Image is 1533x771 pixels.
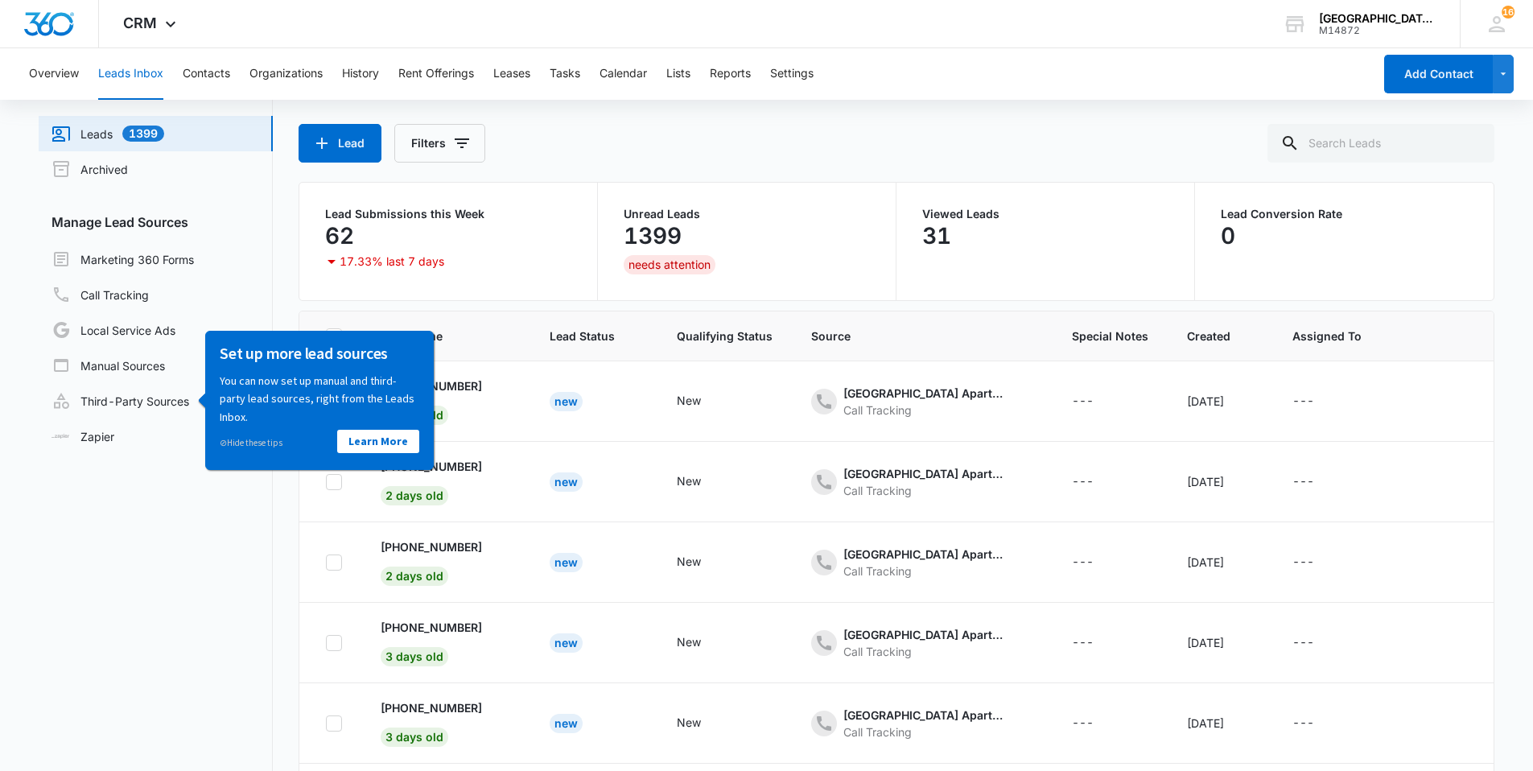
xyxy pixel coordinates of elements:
[1187,328,1230,344] span: Created
[550,472,583,492] div: New
[550,714,583,733] div: New
[1072,472,1123,492] div: - - Select to Edit Field
[677,392,701,409] div: New
[550,392,583,411] div: New
[381,699,482,744] a: [PHONE_NUMBER]3 days old
[811,328,1010,344] span: Source
[1292,392,1314,411] div: ---
[1187,634,1254,651] div: [DATE]
[843,563,1004,579] div: Call Tracking
[811,707,1033,740] div: - - Select to Edit Field
[1292,714,1314,733] div: ---
[1187,554,1254,571] div: [DATE]
[381,619,482,663] a: [PHONE_NUMBER]3 days old
[710,48,751,100] button: Reports
[624,223,682,249] p: 1399
[843,643,1004,660] div: Call Tracking
[1502,6,1514,19] div: notifications count
[1292,328,1362,344] span: Assigned To
[299,124,381,163] button: Lead
[677,472,701,489] div: New
[1072,553,1094,572] div: ---
[381,328,488,344] span: Lead Name
[550,716,583,730] a: New
[27,41,226,95] p: You can now set up manual and third-party lead sources, right from the Leads Inbox.
[677,633,730,653] div: - - Select to Edit Field
[677,553,701,570] div: New
[381,377,511,425] div: - - Select to Edit Field
[1292,472,1343,492] div: - - Select to Edit Field
[843,482,1004,499] div: Call Tracking
[1292,553,1314,572] div: ---
[922,208,1168,220] p: Viewed Leads
[52,428,114,445] a: Zapier
[843,546,1004,563] div: [GEOGRAPHIC_DATA] Apartments
[1502,6,1514,19] span: 16
[52,320,175,340] a: Local Service Ads
[1072,714,1094,733] div: ---
[550,555,583,569] a: New
[1072,553,1123,572] div: - - Select to Edit Field
[1072,633,1123,653] div: - - Select to Edit Field
[381,619,511,666] div: - - Select to Edit Field
[1072,328,1148,344] span: Special Notes
[1221,208,1468,220] p: Lead Conversion Rate
[843,385,1004,402] div: [GEOGRAPHIC_DATA] Apartments
[811,385,1033,418] div: - - Select to Edit Field
[123,14,157,31] span: CRM
[811,465,1033,499] div: - - Select to Edit Field
[325,208,571,220] p: Lead Submissions this Week
[1187,473,1254,490] div: [DATE]
[27,12,226,33] h3: Set up more lead sources
[550,636,583,649] a: New
[493,48,530,100] button: Leases
[1267,124,1494,163] input: Search Leads
[27,106,89,118] a: Hide these tips
[342,48,379,100] button: History
[381,538,482,583] a: [PHONE_NUMBER]2 days old
[1292,392,1343,411] div: - - Select to Edit Field
[677,714,730,733] div: - - Select to Edit Field
[381,458,511,505] div: - - Select to Edit Field
[1072,714,1123,733] div: - - Select to Edit Field
[666,48,690,100] button: Lists
[624,208,870,220] p: Unread Leads
[1072,633,1094,653] div: ---
[381,619,482,636] p: [PHONE_NUMBER]
[1187,393,1254,410] div: [DATE]
[398,48,474,100] button: Rent Offerings
[550,475,583,489] a: New
[770,48,814,100] button: Settings
[325,223,354,249] p: 62
[1072,472,1094,492] div: ---
[677,392,730,411] div: - - Select to Edit Field
[843,707,1004,724] div: [GEOGRAPHIC_DATA] Apartments
[550,48,580,100] button: Tasks
[52,356,165,375] a: Manual Sources
[843,626,1004,643] div: [GEOGRAPHIC_DATA] Apartments
[381,699,482,716] p: [PHONE_NUMBER]
[1384,55,1493,93] button: Add Contact
[677,714,701,731] div: New
[52,391,189,410] a: Third-Party Sources
[183,48,230,100] button: Contacts
[1319,25,1436,36] div: account id
[1072,392,1123,411] div: - - Select to Edit Field
[1319,12,1436,25] div: account name
[381,567,448,586] span: 2 days old
[843,724,1004,740] div: Call Tracking
[550,553,583,572] div: New
[1292,553,1343,572] div: - - Select to Edit Field
[381,728,448,747] span: 3 days old
[677,328,773,344] span: Qualifying Status
[550,328,615,344] span: Lead Status
[394,124,485,163] button: Filters
[381,647,448,666] span: 3 days old
[340,256,444,267] p: 17.33% last 7 days
[249,48,323,100] button: Organizations
[52,249,194,269] a: Marketing 360 Forms
[1221,223,1235,249] p: 0
[550,633,583,653] div: New
[922,223,951,249] p: 31
[1187,715,1254,732] div: [DATE]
